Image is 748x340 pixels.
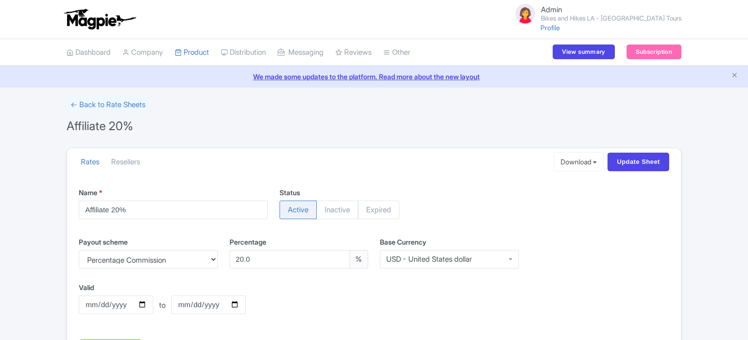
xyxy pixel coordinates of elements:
a: Resellers [111,149,140,176]
a: Messaging [278,39,324,66]
img: logo-ab69f6fb50320c5b225c76a69d11143b.png [62,8,138,30]
a: Distribution [221,39,266,66]
button: Close announcement [731,70,738,82]
span: Valid [79,283,94,292]
span: Active [280,201,317,219]
a: View summary [553,45,614,59]
a: Admin Bikes and Hikes LA - [GEOGRAPHIC_DATA] Tours [508,2,681,25]
a: Rates [81,149,99,176]
a: Company [122,39,163,66]
small: Bikes and Hikes LA - [GEOGRAPHIC_DATA] Tours [541,15,681,22]
span: Payout scheme [79,238,128,246]
a: Product [175,39,209,66]
h1: Affiliate 20% [67,116,133,136]
a: Dashboard [67,39,111,66]
span: Name [79,188,97,197]
input: Update Sheet [608,153,669,171]
button: Download [554,152,604,171]
span: Expired [358,201,399,219]
a: We made some updates to the platform. Read more about the new layout [6,71,742,82]
span: Status [280,188,300,197]
span: Percentage [230,238,266,246]
a: Other [383,39,410,66]
img: avatar_key_member-9c1dde93af8b07d7383eb8b5fb890c87.png [514,2,537,25]
div: USD - United States dollar [386,255,472,264]
a: Reviews [335,39,372,66]
span: % [350,250,368,269]
span: Base Currency [380,238,426,246]
a: Subscription [627,45,681,59]
span: Inactive [316,201,358,219]
a: ← Back to Rate Sheets [67,96,149,113]
span: Admin [541,5,562,14]
div: to [153,294,171,317]
a: Profile [540,23,560,32]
